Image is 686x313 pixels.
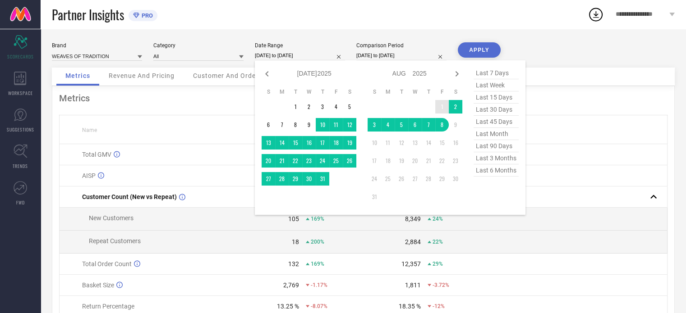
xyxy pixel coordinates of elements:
td: Wed Jul 02 2025 [302,100,316,113]
td: Sat Jul 19 2025 [343,136,356,150]
div: Metrics [59,93,668,104]
td: Sun Jul 13 2025 [262,136,275,150]
td: Tue Jul 22 2025 [289,154,302,168]
div: 12,357 [401,260,421,268]
td: Sun Aug 17 2025 [368,154,381,168]
span: last 90 days [474,140,519,152]
td: Sun Jul 20 2025 [262,154,275,168]
div: 2,769 [283,281,299,289]
td: Wed Aug 20 2025 [408,154,422,168]
span: Metrics [65,72,90,79]
span: AISP [82,172,96,179]
span: Revenue And Pricing [109,72,175,79]
td: Tue Jul 08 2025 [289,118,302,132]
th: Friday [329,88,343,95]
td: Fri Aug 22 2025 [435,154,449,168]
td: Tue Jul 29 2025 [289,172,302,186]
div: Date Range [255,42,345,49]
th: Wednesday [408,88,422,95]
td: Fri Jul 04 2025 [329,100,343,113]
th: Wednesday [302,88,316,95]
td: Tue Aug 26 2025 [395,172,408,186]
th: Friday [435,88,449,95]
th: Thursday [316,88,329,95]
span: last 6 months [474,164,519,177]
td: Tue Aug 05 2025 [395,118,408,132]
td: Mon Aug 18 2025 [381,154,395,168]
span: last week [474,79,519,91]
td: Mon Jul 28 2025 [275,172,289,186]
button: APPLY [458,42,501,58]
td: Mon Jul 07 2025 [275,118,289,132]
th: Monday [381,88,395,95]
td: Fri Jul 25 2025 [329,154,343,168]
td: Thu Jul 24 2025 [316,154,329,168]
td: Sun Aug 10 2025 [368,136,381,150]
div: Comparison Period [356,42,447,49]
td: Sun Jul 27 2025 [262,172,275,186]
span: TRENDS [13,163,28,169]
td: Sat Aug 23 2025 [449,154,462,168]
div: 18 [292,238,299,245]
td: Sat Aug 16 2025 [449,136,462,150]
div: 18.35 % [399,303,421,310]
td: Thu Jul 03 2025 [316,100,329,113]
td: Wed Jul 16 2025 [302,136,316,150]
span: Total GMV [82,151,111,158]
span: -3.72% [433,282,449,288]
td: Mon Aug 25 2025 [381,172,395,186]
span: -1.17% [311,282,327,288]
div: 2,884 [405,238,421,245]
th: Monday [275,88,289,95]
td: Sun Aug 31 2025 [368,190,381,204]
th: Sunday [262,88,275,95]
td: Mon Jul 21 2025 [275,154,289,168]
td: Sat Jul 05 2025 [343,100,356,113]
td: Sat Jul 12 2025 [343,118,356,132]
span: Basket Size [82,281,114,289]
span: 200% [311,239,324,245]
span: Customer Count (New vs Repeat) [82,193,177,200]
td: Sun Aug 24 2025 [368,172,381,186]
td: Thu Aug 21 2025 [422,154,435,168]
div: Open download list [588,6,604,23]
td: Tue Jul 15 2025 [289,136,302,150]
td: Thu Aug 14 2025 [422,136,435,150]
th: Saturday [449,88,462,95]
td: Fri Aug 15 2025 [435,136,449,150]
div: Next month [451,68,462,79]
div: 1,811 [405,281,421,289]
span: 29% [433,261,443,267]
td: Wed Jul 23 2025 [302,154,316,168]
span: Total Order Count [82,260,132,268]
td: Fri Aug 08 2025 [435,118,449,132]
span: 22% [433,239,443,245]
td: Wed Jul 09 2025 [302,118,316,132]
div: 13.25 % [277,303,299,310]
span: FWD [16,199,25,206]
th: Tuesday [395,88,408,95]
td: Fri Jul 11 2025 [329,118,343,132]
div: 105 [288,215,299,222]
span: New Customers [89,214,134,222]
span: SUGGESTIONS [7,126,34,133]
td: Thu Jul 31 2025 [316,172,329,186]
span: PRO [139,12,153,19]
div: Previous month [262,68,272,79]
td: Thu Aug 28 2025 [422,172,435,186]
td: Tue Aug 12 2025 [395,136,408,150]
td: Wed Aug 13 2025 [408,136,422,150]
td: Fri Jul 18 2025 [329,136,343,150]
span: -8.07% [311,303,327,309]
td: Mon Aug 11 2025 [381,136,395,150]
span: last 30 days [474,104,519,116]
input: Select date range [255,51,345,60]
th: Saturday [343,88,356,95]
span: last 45 days [474,116,519,128]
th: Thursday [422,88,435,95]
span: last 15 days [474,91,519,104]
td: Tue Jul 01 2025 [289,100,302,113]
td: Wed Jul 30 2025 [302,172,316,186]
input: Select comparison period [356,51,447,60]
td: Fri Aug 29 2025 [435,172,449,186]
